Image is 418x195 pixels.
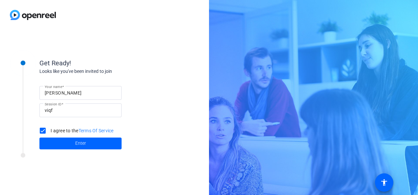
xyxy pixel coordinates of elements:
button: Enter [39,138,122,149]
div: Looks like you've been invited to join [39,68,171,75]
mat-label: Your name [45,85,62,89]
mat-label: Session ID [45,102,61,106]
mat-icon: accessibility [380,179,388,186]
label: I agree to the [49,127,114,134]
a: Terms Of Service [79,128,114,133]
span: Enter [75,140,86,147]
div: Get Ready! [39,58,171,68]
